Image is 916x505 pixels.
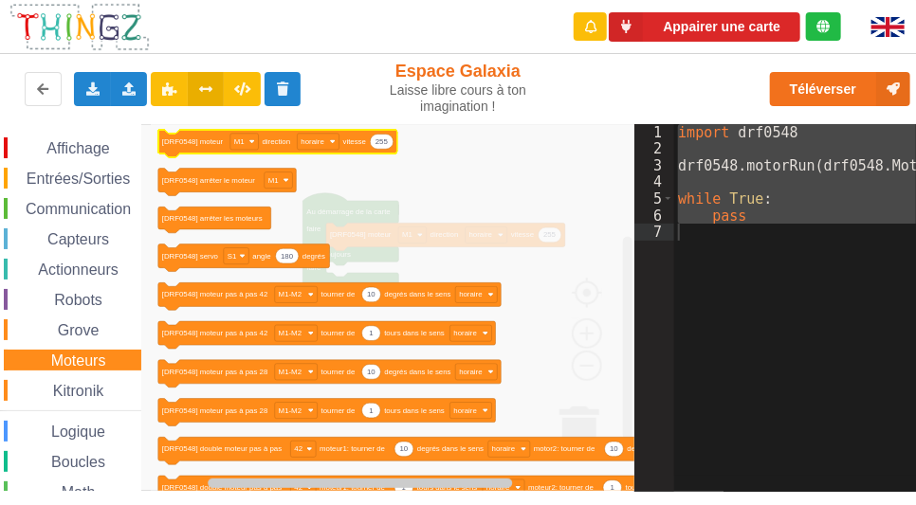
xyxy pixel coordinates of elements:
[367,368,376,376] text: 10
[376,137,389,146] text: 255
[162,329,268,337] text: [DRF0548] moteur pas à pas 42
[385,368,451,376] text: degrés dans le sens
[634,124,674,141] div: 1
[321,290,356,298] text: tourner de
[162,290,268,298] text: [DRF0548] moteur pas à pas 42
[55,322,102,338] span: Grove
[23,201,134,217] span: Communication
[301,137,324,146] text: horaire
[634,190,674,207] div: 5
[162,368,268,376] text: [DRF0548] moteur pas à pas 28
[162,213,263,222] text: [DRF0548] arrêter les moteurs
[367,290,376,298] text: 10
[626,483,687,492] text: tours dans le sens
[369,329,373,337] text: 1
[321,406,356,414] text: tourner de
[459,290,483,298] text: horaire
[343,137,367,146] text: vitesse
[252,251,271,260] text: angle
[162,137,224,146] text: [DRF0548] moteur
[492,444,516,453] text: horaire
[51,292,105,308] span: Robots
[385,290,451,298] text: degrés dans le sens
[228,251,237,260] text: S1
[454,329,478,337] text: horaire
[279,290,302,298] text: M1-M2
[610,444,618,453] text: 10
[609,12,800,42] button: Appairer une carte
[634,207,674,225] div: 6
[294,444,302,453] text: 42
[369,406,373,414] text: 1
[9,2,151,52] img: thingz_logo.png
[384,61,532,115] div: Espace Galaxia
[634,173,674,190] div: 4
[59,484,99,500] span: Math
[48,352,109,369] span: Moteurs
[268,175,279,184] text: M1
[417,444,484,453] text: degrés dans le sens
[48,454,108,470] span: Boucles
[279,406,302,414] text: M1-M2
[628,444,694,453] text: degrés dans le sens
[634,157,674,174] div: 3
[263,137,291,146] text: direction
[384,406,445,414] text: tours dans le sens
[384,329,445,337] text: tours dans le sens
[24,171,133,187] span: Entrées/Sorties
[770,72,910,106] button: Téléverser
[634,140,674,157] div: 2
[806,12,841,41] div: Tu es connecté au serveur de création de Thingz
[162,251,219,260] text: [DRF0548] servo
[162,406,268,414] text: [DRF0548] moteur pas à pas 28
[279,368,302,376] text: M1-M2
[35,262,121,278] span: Actionneurs
[634,224,674,241] div: 7
[871,17,905,37] img: gb.png
[45,231,112,247] span: Capteurs
[234,137,245,146] text: M1
[50,383,106,399] span: Kitronik
[534,444,595,453] text: motor2: tourner de
[400,444,409,453] text: 10
[321,368,356,376] text: tourner de
[44,140,112,156] span: Affichage
[384,82,532,115] div: Laisse libre cours à ton imagination !
[454,406,478,414] text: horaire
[281,251,294,260] text: 180
[321,329,356,337] text: tourner de
[162,444,283,453] text: [DRF0548] double moteur pas à pas
[279,329,302,337] text: M1-M2
[48,424,108,440] span: Logique
[320,444,386,453] text: moteur1: tourner de
[162,175,255,184] text: [DRF0548] arrêter le moteur
[302,251,325,260] text: degrés
[459,368,483,376] text: horaire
